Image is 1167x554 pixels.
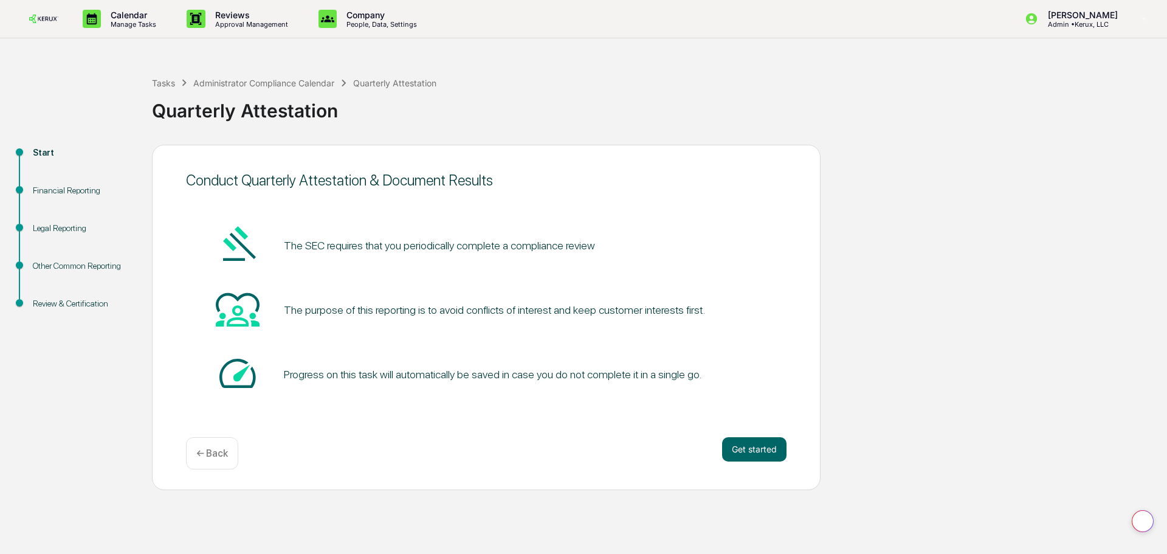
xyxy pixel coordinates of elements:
div: The purpose of this reporting is to avoid conflicts of interest and keep customer interests first. [284,303,705,316]
img: logo [29,15,58,23]
div: Legal Reporting [33,222,133,235]
img: Heart [216,287,260,331]
pre: The SEC requires that you periodically complete a compliance review [284,237,595,254]
p: ← Back [196,448,228,459]
div: Review & Certification [33,297,133,310]
div: Tasks [152,78,175,88]
img: Speed-dial [216,351,260,395]
div: Quarterly Attestation [353,78,436,88]
div: Other Common Reporting [33,260,133,272]
p: Reviews [205,10,294,20]
div: Quarterly Attestation [152,90,1161,122]
p: People, Data, Settings [337,20,423,29]
button: Get started [722,437,787,462]
p: Manage Tasks [101,20,162,29]
p: Admin • Kerux, LLC [1038,20,1124,29]
p: Company [337,10,423,20]
div: Administrator Compliance Calendar [193,78,334,88]
p: [PERSON_NAME] [1038,10,1124,20]
p: Approval Management [205,20,294,29]
img: Gavel [216,223,260,266]
p: Calendar [101,10,162,20]
div: Progress on this task will automatically be saved in case you do not complete it in a single go. [284,368,701,381]
div: Start [33,147,133,159]
div: Financial Reporting [33,184,133,197]
div: Conduct Quarterly Attestation & Document Results [186,171,787,189]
